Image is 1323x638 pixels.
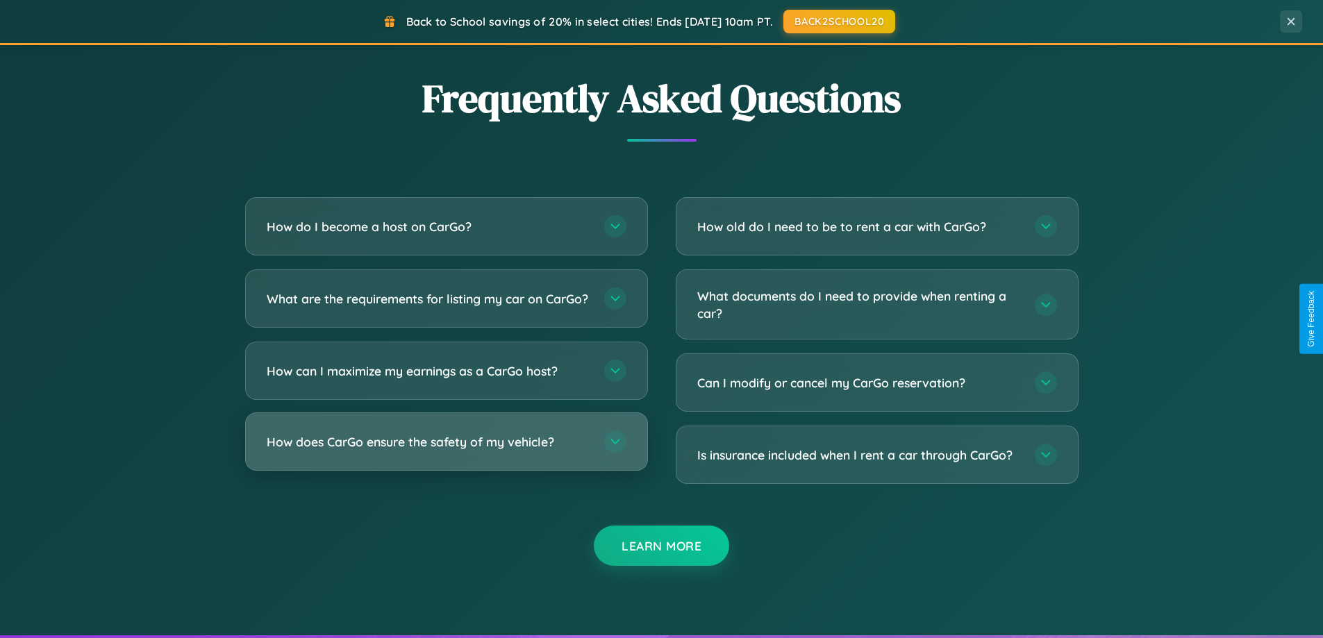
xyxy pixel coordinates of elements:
[783,10,895,33] button: BACK2SCHOOL20
[267,290,590,308] h3: What are the requirements for listing my car on CarGo?
[697,218,1021,235] h3: How old do I need to be to rent a car with CarGo?
[697,446,1021,464] h3: Is insurance included when I rent a car through CarGo?
[267,218,590,235] h3: How do I become a host on CarGo?
[245,72,1079,125] h2: Frequently Asked Questions
[267,362,590,380] h3: How can I maximize my earnings as a CarGo host?
[406,15,773,28] span: Back to School savings of 20% in select cities! Ends [DATE] 10am PT.
[697,287,1021,321] h3: What documents do I need to provide when renting a car?
[1306,291,1316,347] div: Give Feedback
[697,374,1021,392] h3: Can I modify or cancel my CarGo reservation?
[267,433,590,451] h3: How does CarGo ensure the safety of my vehicle?
[594,526,729,566] button: Learn More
